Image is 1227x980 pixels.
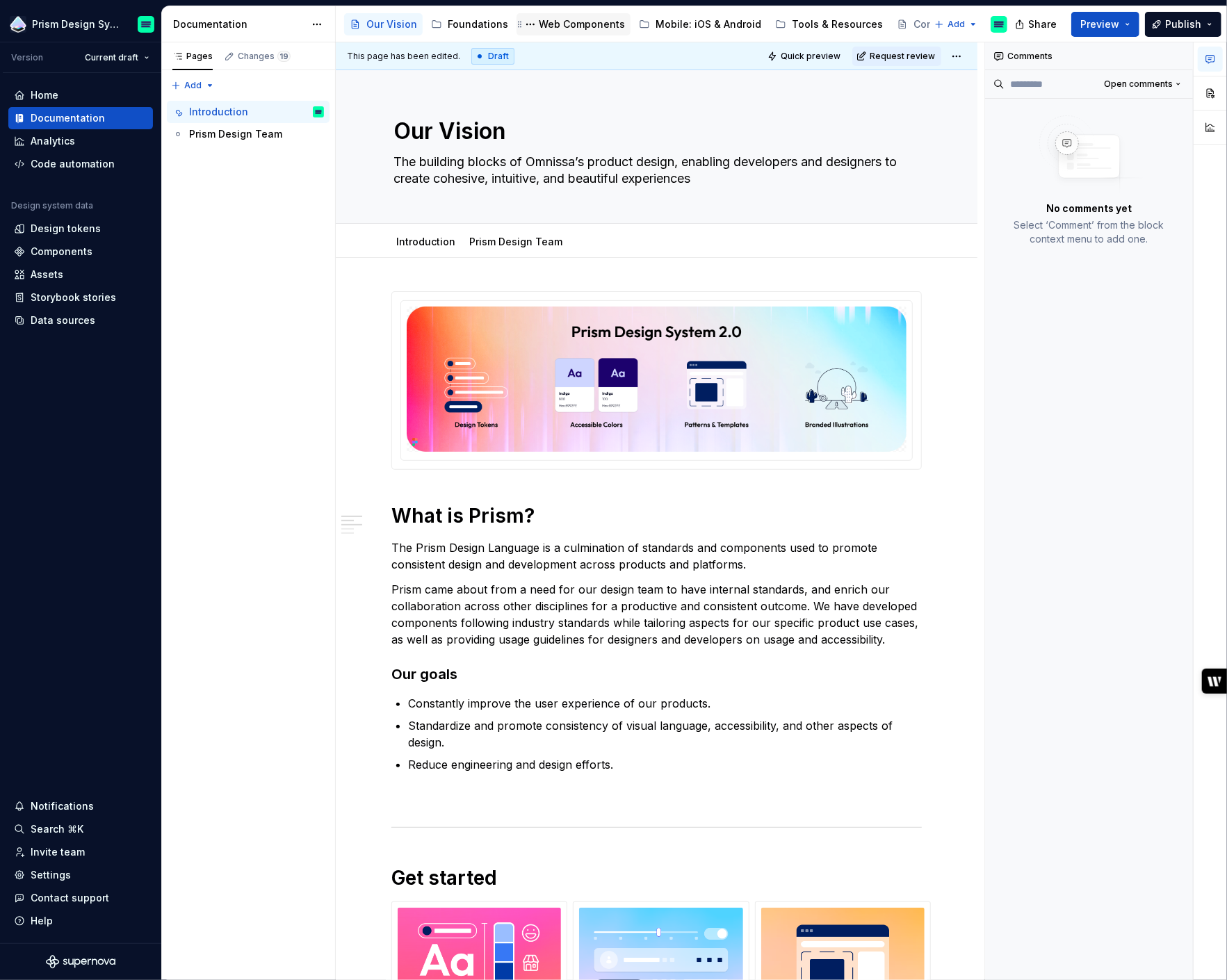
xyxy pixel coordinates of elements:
[189,127,282,141] div: Prism Design Team
[1071,12,1139,37] button: Preview
[517,13,631,35] a: Web Components
[8,107,153,129] a: Documentation
[448,17,508,31] div: Foundations
[470,236,563,247] a: Prism Design Team
[173,17,304,31] div: Documentation
[408,695,922,712] p: Constantly improve the user experience of our products.
[1002,218,1176,246] p: Select ‘Comment’ from the block context menu to add one.
[31,134,75,148] div: Analytics
[31,111,105,125] div: Documentation
[10,16,26,33] img: 106765b7-6fc4-4b5d-8be0-32f944830029.png
[391,115,917,148] textarea: Our Vision
[781,51,840,62] span: Quick preview
[408,717,922,751] p: Standardize and promote consistency of visual language, accessibility, and other aspects of design.
[31,222,101,236] div: Design tokens
[985,42,1193,70] div: Comments
[366,17,417,31] div: Our Vision
[79,48,156,67] button: Current draft
[8,153,153,175] a: Code automation
[539,17,625,31] div: Web Components
[397,236,456,247] a: Introduction
[930,15,982,34] button: Add
[172,51,213,62] div: Pages
[391,539,922,573] p: The Prism Design Language is a culmination of standards and components used to promote consistent...
[31,291,116,304] div: Storybook stories
[31,914,53,928] div: Help
[1028,17,1057,31] span: Share
[31,822,83,836] div: Search ⌘K
[391,227,462,256] div: Introduction
[347,51,460,62] span: This page has been edited.
[464,227,569,256] div: Prism Design Team
[46,955,115,969] svg: Supernova Logo
[391,664,922,684] h3: Our goals
[8,887,153,909] button: Contact support
[31,268,63,281] div: Assets
[11,52,43,63] div: Version
[11,200,93,211] div: Design system data
[792,17,883,31] div: Tools & Resources
[8,841,153,863] a: Invite team
[1098,74,1187,94] button: Open comments
[184,80,202,91] span: Add
[948,19,965,30] span: Add
[1046,202,1132,215] p: No comments yet
[8,864,153,886] a: Settings
[8,84,153,106] a: Home
[891,13,1025,35] a: Component Status
[633,13,767,35] a: Mobile: iOS & Android
[277,51,291,62] span: 19
[991,16,1007,33] img: Emiliano Rodriguez
[31,845,85,859] div: Invite team
[471,48,514,65] div: Draft
[1104,79,1173,90] span: Open comments
[391,151,917,190] textarea: The building blocks of Omnissa’s product design, enabling developers and designers to create cohe...
[3,9,159,39] button: Prism Design SystemEmiliano Rodriguez
[167,101,330,123] a: IntroductionEmiliano Rodriguez
[8,240,153,263] a: Components
[8,130,153,152] a: Analytics
[391,581,922,648] p: Prism came about from a need for our design team to have internal standards, and enrich our colla...
[852,47,941,66] button: Request review
[8,309,153,332] a: Data sources
[167,123,330,145] a: Prism Design Team
[31,245,92,259] div: Components
[344,13,423,35] a: Our Vision
[425,13,514,35] a: Foundations
[31,88,58,102] div: Home
[31,157,115,171] div: Code automation
[8,910,153,932] button: Help
[8,263,153,286] a: Assets
[391,503,922,528] h1: What is Prism?
[85,52,138,63] span: Current draft
[189,105,248,119] div: Introduction
[1080,17,1119,31] span: Preview
[31,891,109,905] div: Contact support
[913,17,1004,31] div: Component Status
[770,13,888,35] a: Tools & Resources
[31,313,95,327] div: Data sources
[31,799,94,813] div: Notifications
[656,17,761,31] div: Mobile: iOS & Android
[238,51,291,62] div: Changes
[167,101,330,145] div: Page tree
[8,818,153,840] button: Search ⌘K
[1165,17,1201,31] span: Publish
[8,795,153,817] button: Notifications
[313,106,324,117] img: Emiliano Rodriguez
[1008,12,1066,37] button: Share
[408,756,922,773] p: Reduce engineering and design efforts.
[8,286,153,309] a: Storybook stories
[32,17,121,31] div: Prism Design System
[8,218,153,240] a: Design tokens
[344,10,927,38] div: Page tree
[31,868,71,882] div: Settings
[870,51,935,62] span: Request review
[763,47,847,66] button: Quick preview
[391,865,922,890] h1: Get started
[1145,12,1221,37] button: Publish
[167,76,219,95] button: Add
[138,16,154,33] img: Emiliano Rodriguez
